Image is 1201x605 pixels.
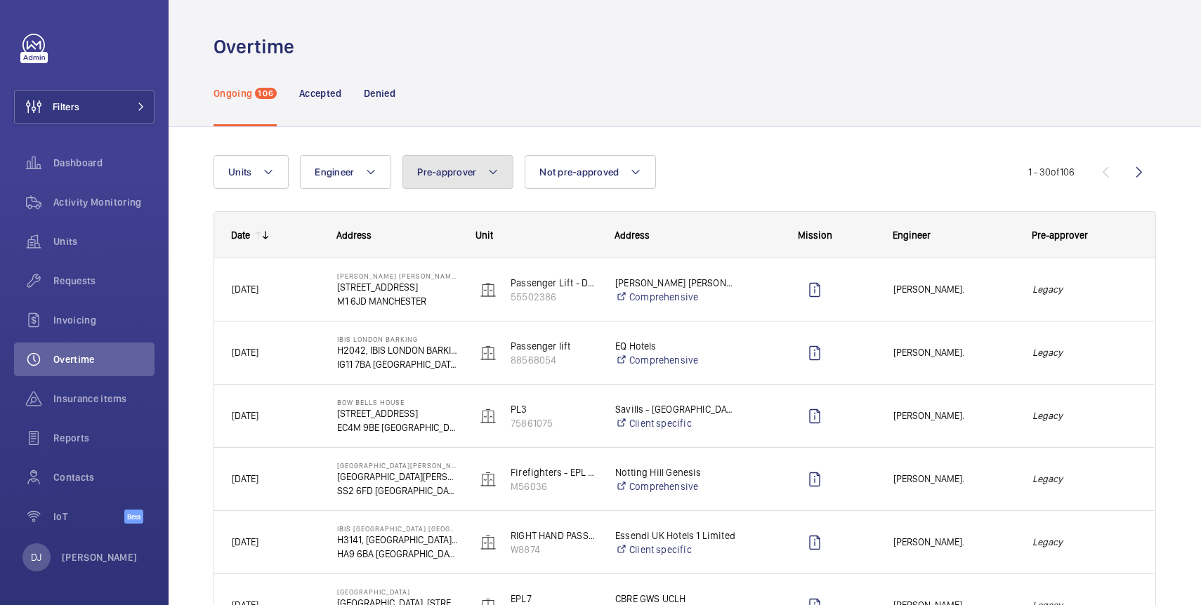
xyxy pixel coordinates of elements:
[299,86,341,100] p: Accepted
[1032,534,1136,550] em: Legacy
[337,461,458,470] p: [GEOGRAPHIC_DATA][PERSON_NAME]
[124,510,143,524] span: Beta
[31,550,41,564] p: DJ
[337,587,458,596] p: [GEOGRAPHIC_DATA]
[62,550,138,564] p: [PERSON_NAME]
[1051,166,1060,178] span: of
[615,528,736,543] p: Essendi UK Hotels 1 Limited
[615,290,736,304] a: Comprehensive
[53,195,155,209] span: Activity Monitoring
[480,281,497,298] img: elevator.svg
[337,484,458,498] p: SS2 6FD [GEOGRAPHIC_DATA]
[511,479,597,493] p: M56036
[615,402,736,416] p: Savills - [GEOGRAPHIC_DATA]
[511,353,597,367] p: 88568054
[315,166,354,178] span: Engineer
[511,402,597,416] p: PL3
[337,294,458,308] p: M1 6JD MANCHESTER
[539,166,619,178] span: Not pre-approved
[1032,471,1136,487] em: Legacy
[214,86,252,100] p: Ongoing
[53,313,155,327] span: Invoicing
[893,471,1014,487] span: [PERSON_NAME].
[1032,281,1136,298] em: Legacy
[53,352,155,366] span: Overtime
[893,534,1014,550] span: [PERSON_NAME].
[232,347,258,358] span: [DATE]
[337,398,458,406] p: Bow Bells House
[232,536,258,547] span: [DATE]
[511,290,597,304] p: 55502386
[1032,408,1136,424] em: Legacy
[232,410,258,421] span: [DATE]
[337,280,458,294] p: [STREET_ADDRESS]
[53,274,155,288] span: Requests
[893,345,1014,361] span: [PERSON_NAME].
[480,471,497,488] img: elevator.svg
[525,155,656,189] button: Not pre-approved
[53,510,124,524] span: IoT
[615,416,736,430] a: Client specific
[417,166,476,178] span: Pre-approver
[337,533,458,547] p: H3141, [GEOGRAPHIC_DATA], [GEOGRAPHIC_DATA]
[1028,167,1075,177] span: 1 - 30 106
[53,156,155,170] span: Dashboard
[511,528,597,543] p: RIGHT HAND PASSENGER LIFT
[337,524,458,533] p: IBIS [GEOGRAPHIC_DATA] [GEOGRAPHIC_DATA]
[228,166,251,178] span: Units
[511,416,597,430] p: 75861075
[337,357,458,371] p: IG11 7BA [GEOGRAPHIC_DATA]
[402,155,513,189] button: Pre-approver
[615,353,736,367] a: Comprehensive
[511,339,597,353] p: Passenger lift
[615,339,736,353] p: EQ Hotels
[337,420,458,434] p: EC4M 9BE [GEOGRAPHIC_DATA]
[53,431,155,445] span: Reports
[615,543,736,557] a: Client specific
[1032,345,1136,361] em: Legacy
[53,470,155,484] span: Contacts
[337,335,458,343] p: IBIS LONDON BARKING
[511,465,597,479] p: Firefighters - EPL Passenger Lift No 1
[255,88,277,99] span: 106
[615,479,736,493] a: Comprehensive
[798,230,832,241] span: Mission
[337,343,458,357] p: H2042, IBIS LONDON BARKING, [GEOGRAPHIC_DATA]
[337,470,458,484] p: [GEOGRAPHIC_DATA][PERSON_NAME]
[214,155,289,189] button: Units
[53,234,155,248] span: Units
[480,345,497,361] img: elevator.svg
[615,465,736,479] p: Notting Hill Genesis
[893,281,1014,298] span: [PERSON_NAME].
[14,90,155,124] button: Filters
[337,406,458,420] p: [STREET_ADDRESS]
[615,230,650,241] span: Address
[300,155,391,189] button: Engineer
[337,547,458,561] p: HA9 6BA [GEOGRAPHIC_DATA]
[1032,230,1088,241] span: Pre-approver
[364,86,395,100] p: Denied
[511,276,597,290] p: Passenger Lift - Dominion
[231,230,250,241] div: Date
[53,392,155,406] span: Insurance items
[893,230,931,241] span: Engineer
[336,230,372,241] span: Address
[893,408,1014,424] span: [PERSON_NAME].
[480,534,497,551] img: elevator.svg
[511,543,597,557] p: W8874
[615,276,736,290] p: [PERSON_NAME] [PERSON_NAME]
[232,473,258,484] span: [DATE]
[480,408,497,425] img: elevator.svg
[232,284,258,295] span: [DATE]
[337,272,458,280] p: [PERSON_NAME] [PERSON_NAME], [GEOGRAPHIC_DATA]
[214,34,303,60] h1: Overtime
[53,100,79,114] span: Filters
[475,230,493,241] span: Unit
